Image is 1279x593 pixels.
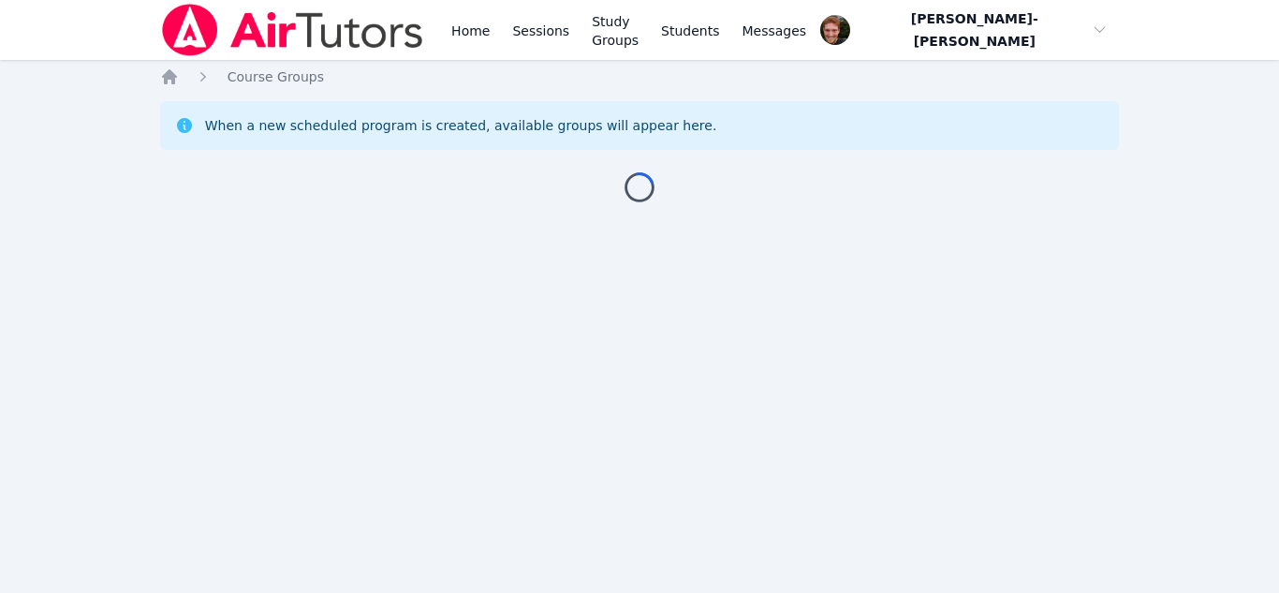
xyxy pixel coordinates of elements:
[228,67,324,86] a: Course Groups
[160,4,425,56] img: Air Tutors
[228,69,324,84] span: Course Groups
[160,67,1120,86] nav: Breadcrumb
[205,116,717,135] div: When a new scheduled program is created, available groups will appear here.
[742,22,807,40] span: Messages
